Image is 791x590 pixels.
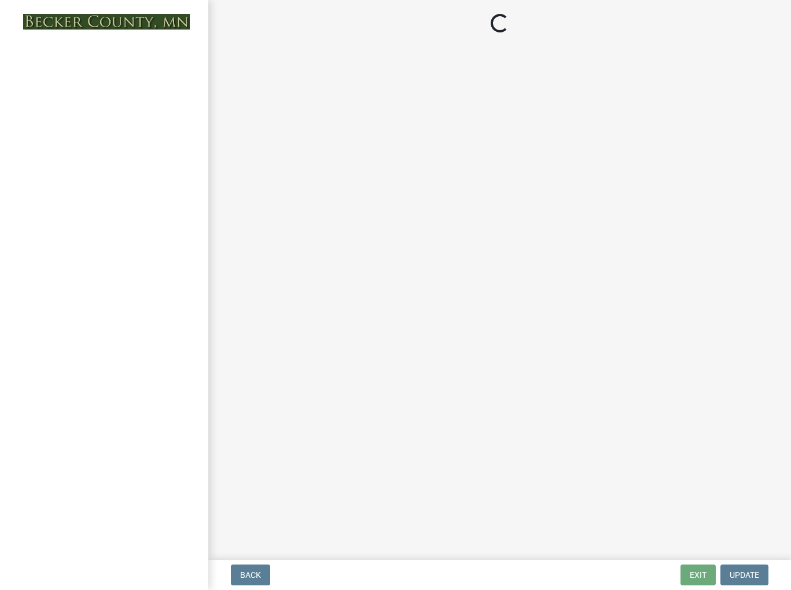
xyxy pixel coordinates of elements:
[720,565,768,585] button: Update
[231,565,270,585] button: Back
[240,570,261,580] span: Back
[680,565,716,585] button: Exit
[23,14,190,30] img: Becker County, Minnesota
[730,570,759,580] span: Update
